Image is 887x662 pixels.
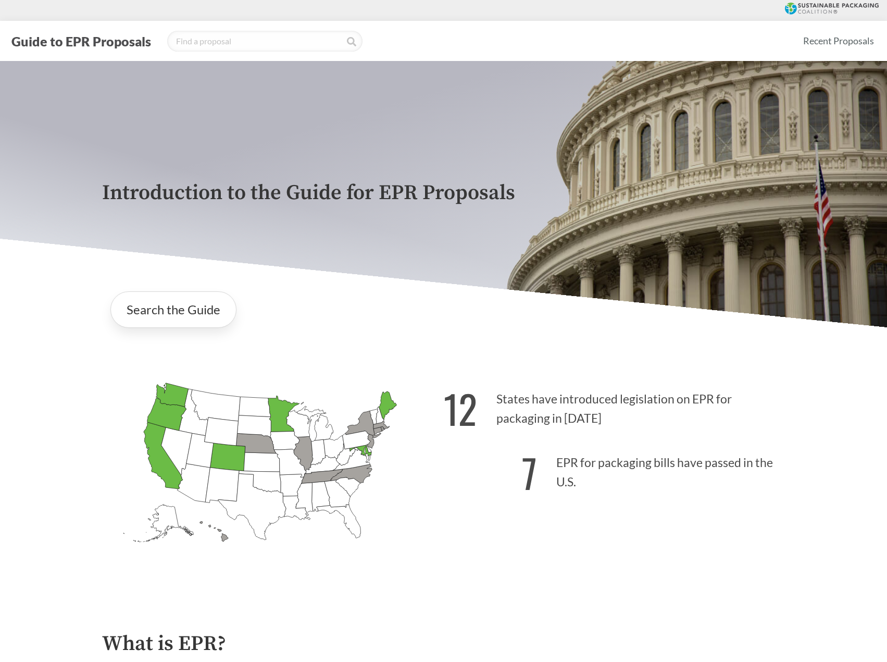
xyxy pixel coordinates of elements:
[522,444,537,501] strong: 7
[167,31,363,52] input: Find a proposal
[8,33,154,50] button: Guide to EPR Proposals
[444,374,785,438] p: States have introduced legislation on EPR for packaging in [DATE]
[102,181,785,205] p: Introduction to the Guide for EPR Proposals
[110,291,236,328] a: Search the Guide
[102,632,785,656] h2: What is EPR?
[444,437,785,501] p: EPR for packaging bills have passed in the U.S.
[444,379,477,437] strong: 12
[798,29,879,53] a: Recent Proposals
